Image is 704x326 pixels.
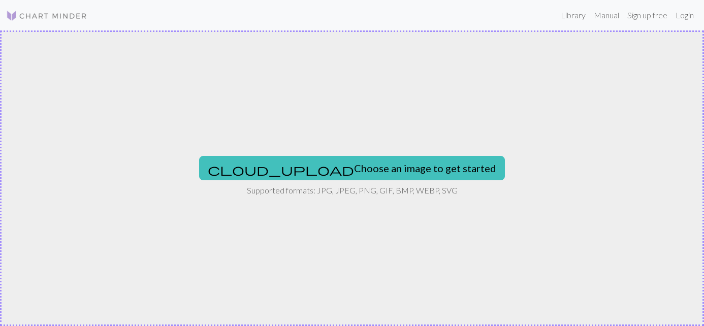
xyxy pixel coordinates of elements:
[247,184,458,197] p: Supported formats: JPG, JPEG, PNG, GIF, BMP, WEBP, SVG
[590,5,623,25] a: Manual
[199,156,505,180] button: Choose an image to get started
[671,5,698,25] a: Login
[6,10,87,22] img: Logo
[208,162,354,177] span: cloud_upload
[557,5,590,25] a: Library
[623,5,671,25] a: Sign up free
